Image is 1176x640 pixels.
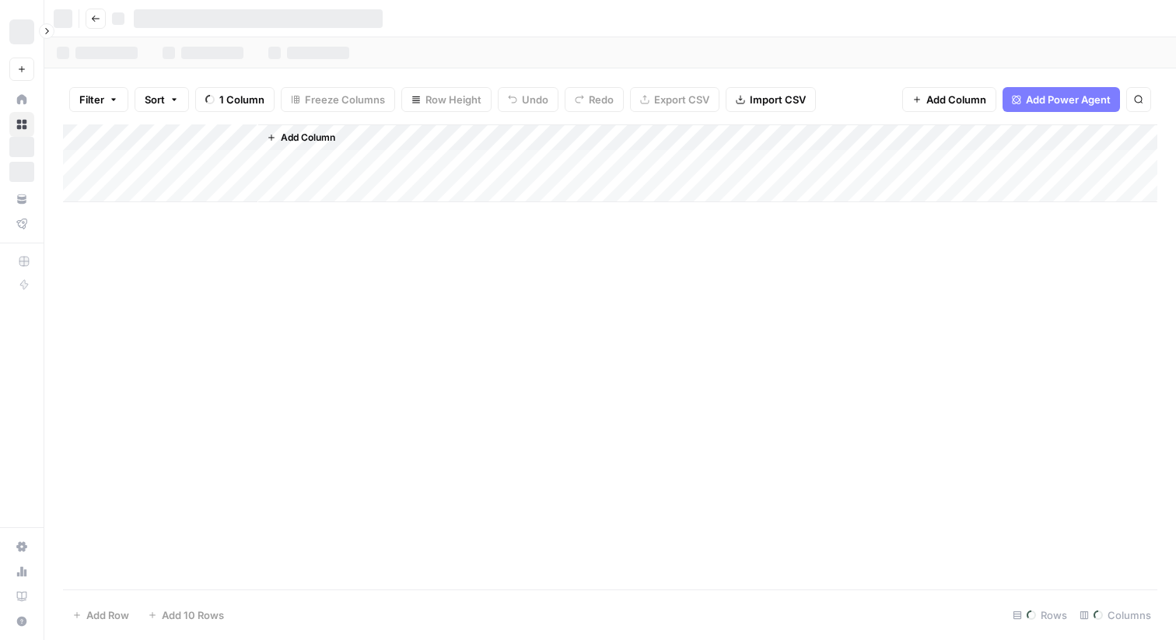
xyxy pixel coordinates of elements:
button: Add Column [261,128,341,148]
a: Your Data [9,187,34,212]
span: Undo [522,92,548,107]
span: Sort [145,92,165,107]
button: Undo [498,87,558,112]
span: 1 Column [219,92,264,107]
a: Flightpath [9,212,34,236]
span: Import CSV [750,92,806,107]
span: Filter [79,92,104,107]
button: Add 10 Rows [138,603,233,628]
span: Add Row [86,607,129,623]
span: Row Height [425,92,481,107]
button: Freeze Columns [281,87,395,112]
button: Add Power Agent [1003,87,1120,112]
span: Export CSV [654,92,709,107]
span: Add 10 Rows [162,607,224,623]
button: Import CSV [726,87,816,112]
span: Add Power Agent [1026,92,1111,107]
button: 1 Column [195,87,275,112]
a: Settings [9,534,34,559]
button: Redo [565,87,624,112]
button: Export CSV [630,87,719,112]
span: Freeze Columns [305,92,385,107]
button: Filter [69,87,128,112]
div: Columns [1073,603,1157,628]
button: Add Column [902,87,996,112]
a: Learning Hub [9,584,34,609]
button: Help + Support [9,609,34,634]
button: Row Height [401,87,492,112]
button: Sort [135,87,189,112]
span: Add Column [281,131,335,145]
a: Home [9,87,34,112]
button: Add Row [63,603,138,628]
span: Redo [589,92,614,107]
a: Usage [9,559,34,584]
div: Rows [1006,603,1073,628]
span: Add Column [926,92,986,107]
a: Browse [9,112,34,137]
